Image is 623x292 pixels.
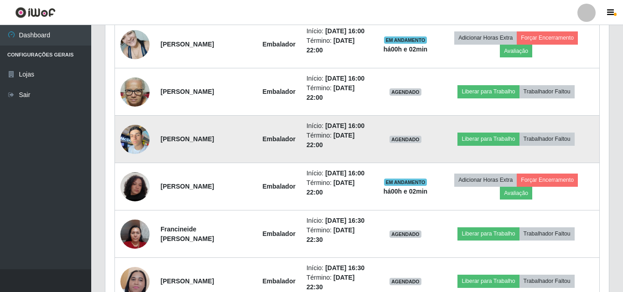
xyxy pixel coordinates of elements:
strong: Embalador [263,277,296,285]
time: [DATE] 16:00 [325,122,364,129]
time: [DATE] 16:00 [325,169,364,177]
button: Liberar para Trabalho [457,85,519,98]
button: Forçar Encerramento [517,174,578,186]
strong: Embalador [263,135,296,143]
li: Início: [306,121,373,131]
button: Avaliação [500,187,532,200]
img: 1739125948562.jpeg [120,120,150,159]
span: AGENDADO [389,231,421,238]
li: Término: [306,178,373,197]
strong: [PERSON_NAME] [161,277,214,285]
button: Liberar para Trabalho [457,227,519,240]
li: Término: [306,273,373,292]
span: EM ANDAMENTO [384,179,427,186]
strong: há 00 h e 02 min [384,46,428,53]
strong: [PERSON_NAME] [161,183,214,190]
strong: Francineide [PERSON_NAME] [161,225,214,242]
li: Início: [306,74,373,83]
img: 1721517353496.jpeg [120,72,150,111]
li: Término: [306,83,373,102]
li: Início: [306,263,373,273]
strong: [PERSON_NAME] [161,41,214,48]
img: CoreUI Logo [15,7,56,18]
strong: [PERSON_NAME] [161,135,214,143]
li: Término: [306,131,373,150]
strong: Embalador [263,88,296,95]
span: AGENDADO [389,278,421,285]
time: [DATE] 16:00 [325,75,364,82]
span: AGENDADO [389,136,421,143]
button: Liberar para Trabalho [457,275,519,287]
img: 1714959691742.jpeg [120,25,150,64]
button: Forçar Encerramento [517,31,578,44]
button: Trabalhador Faltou [519,133,575,145]
button: Avaliação [500,45,532,57]
span: EM ANDAMENTO [384,36,427,44]
img: 1750890849653.jpeg [120,172,150,201]
time: [DATE] 16:30 [325,264,364,272]
time: [DATE] 16:00 [325,27,364,35]
strong: Embalador [263,183,296,190]
li: Término: [306,225,373,245]
button: Trabalhador Faltou [519,85,575,98]
time: [DATE] 16:30 [325,217,364,224]
strong: há 00 h e 02 min [384,188,428,195]
li: Início: [306,169,373,178]
button: Liberar para Trabalho [457,133,519,145]
span: AGENDADO [389,88,421,96]
button: Adicionar Horas Extra [454,174,517,186]
strong: Embalador [263,41,296,48]
img: 1735852864597.jpeg [120,215,150,253]
button: Trabalhador Faltou [519,275,575,287]
strong: [PERSON_NAME] [161,88,214,95]
li: Início: [306,26,373,36]
strong: Embalador [263,230,296,237]
button: Trabalhador Faltou [519,227,575,240]
li: Início: [306,216,373,225]
button: Adicionar Horas Extra [454,31,517,44]
li: Término: [306,36,373,55]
